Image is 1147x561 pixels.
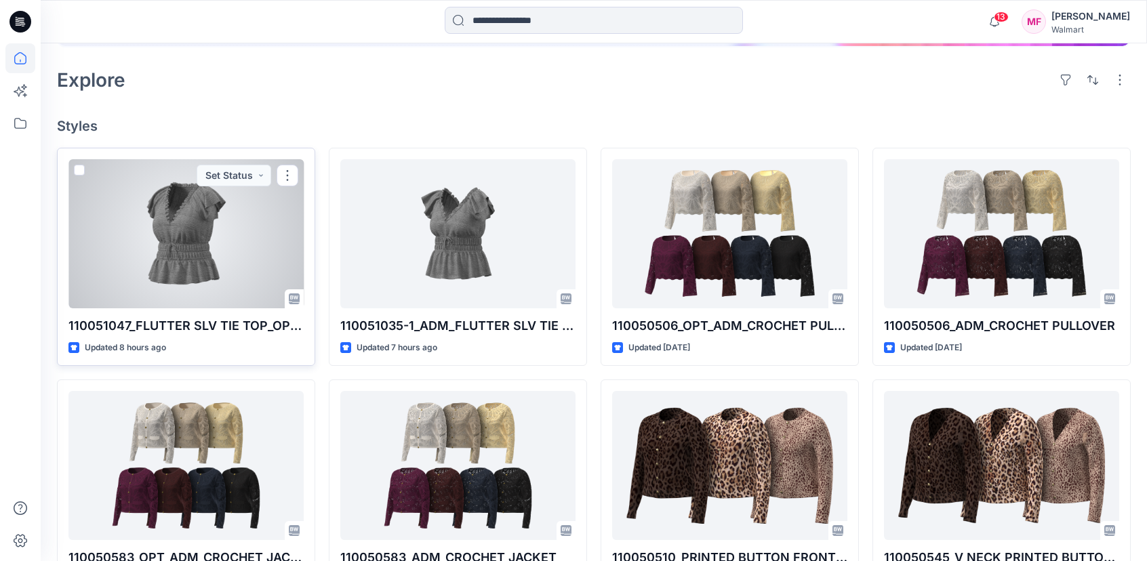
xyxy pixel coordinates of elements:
p: Updated 7 hours ago [357,341,437,355]
a: 110050506_ADM_CROCHET PULLOVER [884,159,1119,308]
p: Updated [DATE] [628,341,690,355]
p: Updated 8 hours ago [85,341,166,355]
p: 110050506_ADM_CROCHET PULLOVER [884,316,1119,335]
p: Updated [DATE] [900,341,962,355]
p: 110050506_OPT_ADM_CROCHET PULLOVER [612,316,847,335]
div: MF [1022,9,1046,34]
h4: Styles [57,118,1131,134]
a: 110050506_OPT_ADM_CROCHET PULLOVER [612,159,847,308]
span: 13 [994,12,1009,22]
a: 110051035-1_ADM_FLUTTER SLV TIE TOP [340,159,576,308]
p: 110051035-1_ADM_FLUTTER SLV TIE TOP [340,316,576,335]
a: 110051047_FLUTTER SLV TIE TOP_OPT 1 [68,159,304,308]
a: 110050583_OPT_ADM_CROCHET JACKET [68,391,304,540]
h2: Explore [57,69,125,91]
p: 110051047_FLUTTER SLV TIE TOP_OPT 1 [68,316,304,335]
a: 110050583_ADM_CROCHET JACKET [340,391,576,540]
div: Walmart [1051,24,1130,35]
a: 110050545_V NECK PRINTED BUTTON FRONT CARDIGAN [884,391,1119,540]
a: 110050510_PRINTED BUTTON FRONT CARDIGAN [612,391,847,540]
div: [PERSON_NAME] [1051,8,1130,24]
